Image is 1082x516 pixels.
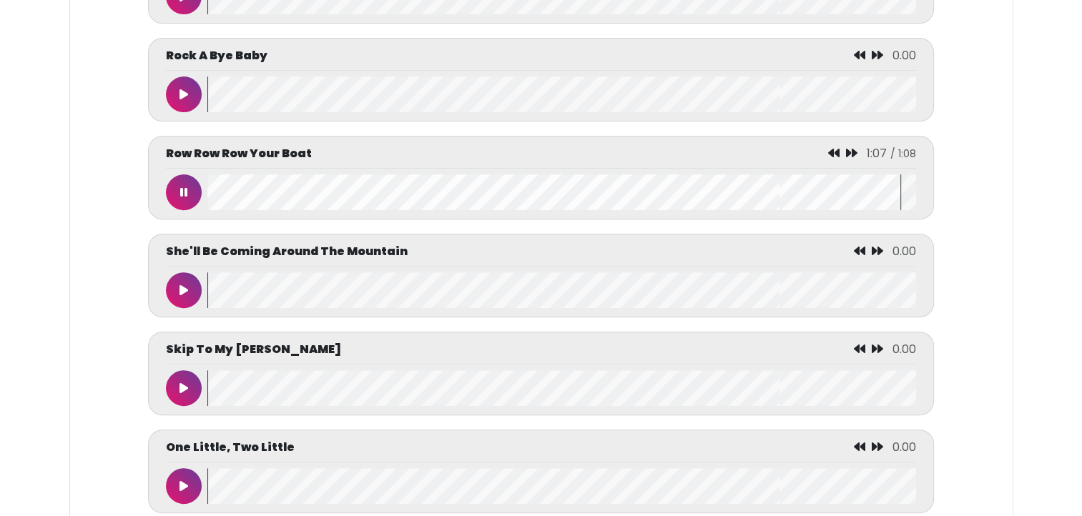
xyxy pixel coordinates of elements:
[892,439,916,455] span: 0.00
[166,47,267,64] p: Rock A Bye Baby
[892,243,916,259] span: 0.00
[867,145,887,162] span: 1:07
[890,147,916,161] span: / 1:08
[166,341,341,358] p: Skip To My [PERSON_NAME]
[892,341,916,357] span: 0.00
[892,47,916,64] span: 0.00
[166,243,408,260] p: She'll Be Coming Around The Mountain
[166,439,295,456] p: One Little, Two Little
[166,145,312,162] p: Row Row Row Your Boat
